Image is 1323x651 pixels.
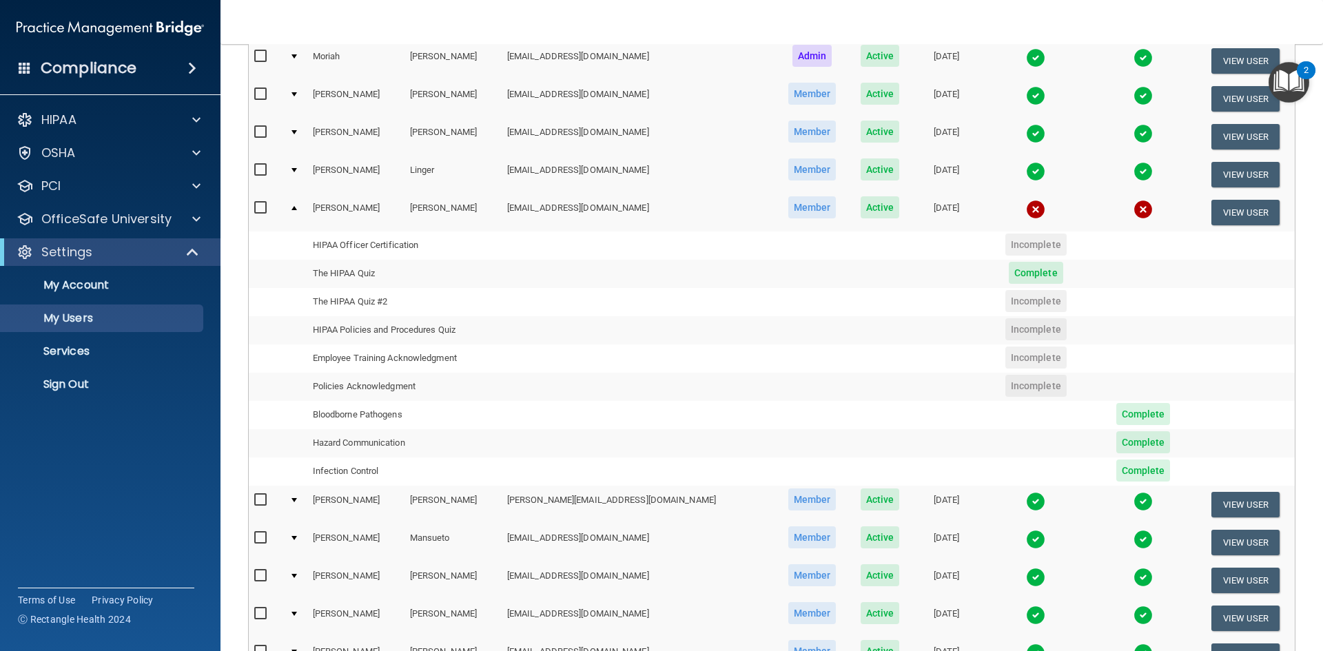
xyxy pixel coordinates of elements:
[41,211,172,227] p: OfficeSafe University
[861,602,900,624] span: Active
[788,602,837,624] span: Member
[1211,48,1280,74] button: View User
[911,80,981,118] td: [DATE]
[861,83,900,105] span: Active
[788,158,837,180] span: Member
[404,524,502,561] td: Mansueto
[41,244,92,260] p: Settings
[404,561,502,599] td: [PERSON_NAME]
[307,486,404,524] td: [PERSON_NAME]
[17,14,204,42] img: PMB logo
[307,373,502,401] td: Policies Acknowledgment
[41,59,136,78] h4: Compliance
[17,244,200,260] a: Settings
[502,42,775,80] td: [EMAIL_ADDRESS][DOMAIN_NAME]
[1134,492,1153,511] img: tick.e7d51cea.svg
[1005,347,1067,369] span: Incomplete
[307,561,404,599] td: [PERSON_NAME]
[911,486,981,524] td: [DATE]
[1134,568,1153,587] img: tick.e7d51cea.svg
[502,599,775,637] td: [EMAIL_ADDRESS][DOMAIN_NAME]
[1134,162,1153,181] img: tick.e7d51cea.svg
[1116,431,1171,453] span: Complete
[9,344,197,358] p: Services
[307,316,502,344] td: HIPAA Policies and Procedures Quiz
[1026,124,1045,143] img: tick.e7d51cea.svg
[307,344,502,373] td: Employee Training Acknowledgment
[307,156,404,194] td: [PERSON_NAME]
[861,158,900,180] span: Active
[307,288,502,316] td: The HIPAA Quiz #2
[861,45,900,67] span: Active
[404,80,502,118] td: [PERSON_NAME]
[788,83,837,105] span: Member
[307,231,502,260] td: HIPAA Officer Certification
[1211,162,1280,187] button: View User
[404,118,502,156] td: [PERSON_NAME]
[911,194,981,231] td: [DATE]
[502,80,775,118] td: [EMAIL_ADDRESS][DOMAIN_NAME]
[17,145,201,161] a: OSHA
[1026,606,1045,625] img: tick.e7d51cea.svg
[307,80,404,118] td: [PERSON_NAME]
[788,526,837,548] span: Member
[1134,86,1153,105] img: tick.e7d51cea.svg
[1211,492,1280,517] button: View User
[502,194,775,231] td: [EMAIL_ADDRESS][DOMAIN_NAME]
[404,599,502,637] td: [PERSON_NAME]
[911,156,981,194] td: [DATE]
[1304,70,1309,88] div: 2
[1116,459,1171,482] span: Complete
[1005,234,1067,256] span: Incomplete
[1116,403,1171,425] span: Complete
[307,42,404,80] td: Moriah
[9,278,197,292] p: My Account
[1269,62,1309,103] button: Open Resource Center, 2 new notifications
[1026,48,1045,68] img: tick.e7d51cea.svg
[404,486,502,524] td: [PERSON_NAME]
[1026,530,1045,549] img: tick.e7d51cea.svg
[1005,290,1067,312] span: Incomplete
[17,178,201,194] a: PCI
[1005,375,1067,397] span: Incomplete
[9,311,197,325] p: My Users
[404,42,502,80] td: [PERSON_NAME]
[792,45,832,67] span: Admin
[911,524,981,561] td: [DATE]
[788,196,837,218] span: Member
[911,599,981,637] td: [DATE]
[1211,124,1280,149] button: View User
[1134,124,1153,143] img: tick.e7d51cea.svg
[9,378,197,391] p: Sign Out
[307,599,404,637] td: [PERSON_NAME]
[17,112,201,128] a: HIPAA
[307,457,502,486] td: Infection Control
[1026,162,1045,181] img: tick.e7d51cea.svg
[307,118,404,156] td: [PERSON_NAME]
[911,118,981,156] td: [DATE]
[1211,530,1280,555] button: View User
[18,612,131,626] span: Ⓒ Rectangle Health 2024
[1134,48,1153,68] img: tick.e7d51cea.svg
[861,488,900,510] span: Active
[307,260,502,288] td: The HIPAA Quiz
[404,194,502,231] td: [PERSON_NAME]
[307,194,404,231] td: [PERSON_NAME]
[18,593,75,607] a: Terms of Use
[1026,568,1045,587] img: tick.e7d51cea.svg
[911,42,981,80] td: [DATE]
[1005,318,1067,340] span: Incomplete
[502,486,775,524] td: [PERSON_NAME][EMAIL_ADDRESS][DOMAIN_NAME]
[41,112,76,128] p: HIPAA
[911,561,981,599] td: [DATE]
[502,118,775,156] td: [EMAIL_ADDRESS][DOMAIN_NAME]
[307,524,404,561] td: [PERSON_NAME]
[1009,262,1063,284] span: Complete
[1026,492,1045,511] img: tick.e7d51cea.svg
[1134,530,1153,549] img: tick.e7d51cea.svg
[307,429,502,457] td: Hazard Communication
[41,178,61,194] p: PCI
[788,564,837,586] span: Member
[788,121,837,143] span: Member
[861,564,900,586] span: Active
